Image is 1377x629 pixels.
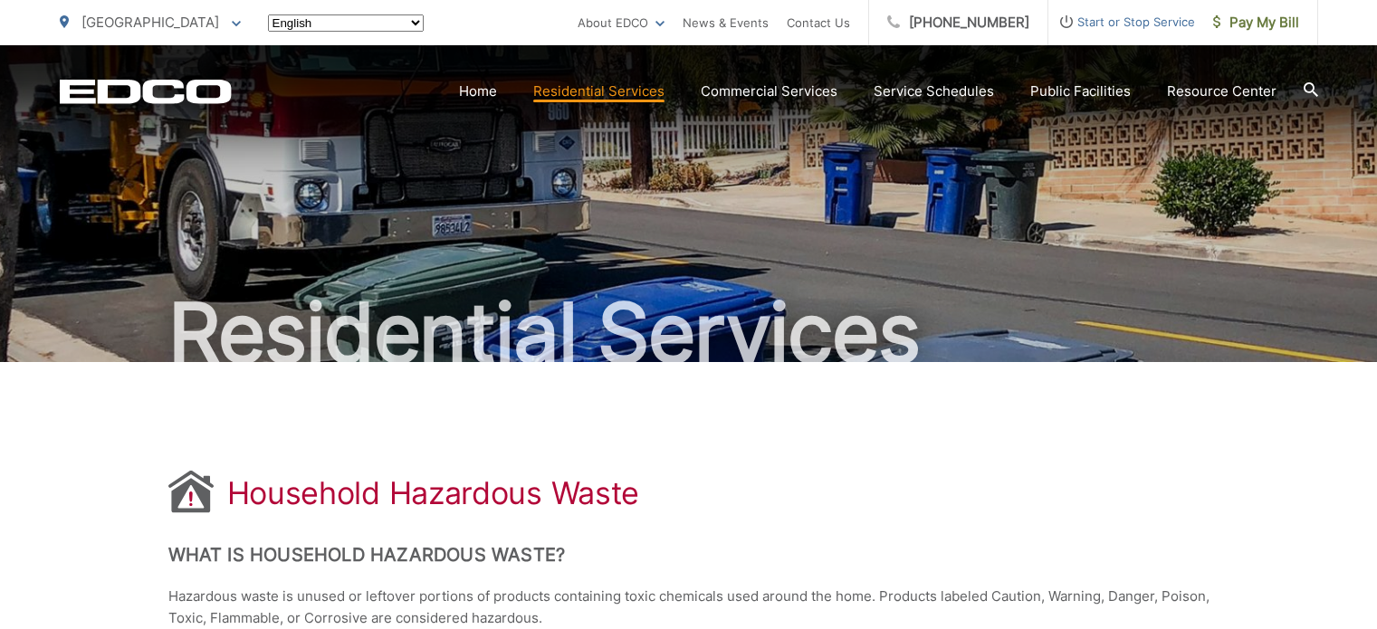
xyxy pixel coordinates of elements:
h1: Household Hazardous Waste [227,475,640,511]
select: Select a language [268,14,424,32]
h2: What is Household Hazardous Waste? [168,544,1210,566]
a: Service Schedules [874,81,994,102]
a: EDCD logo. Return to the homepage. [60,79,232,104]
a: News & Events [683,12,769,33]
span: [GEOGRAPHIC_DATA] [81,14,219,31]
a: Commercial Services [701,81,837,102]
span: Pay My Bill [1213,12,1299,33]
a: Contact Us [787,12,850,33]
h2: Residential Services [60,288,1318,378]
a: Residential Services [533,81,665,102]
p: Hazardous waste is unused or leftover portions of products containing toxic chemicals used around... [168,586,1210,629]
a: Home [459,81,497,102]
a: Public Facilities [1030,81,1131,102]
a: About EDCO [578,12,665,33]
a: Resource Center [1167,81,1277,102]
